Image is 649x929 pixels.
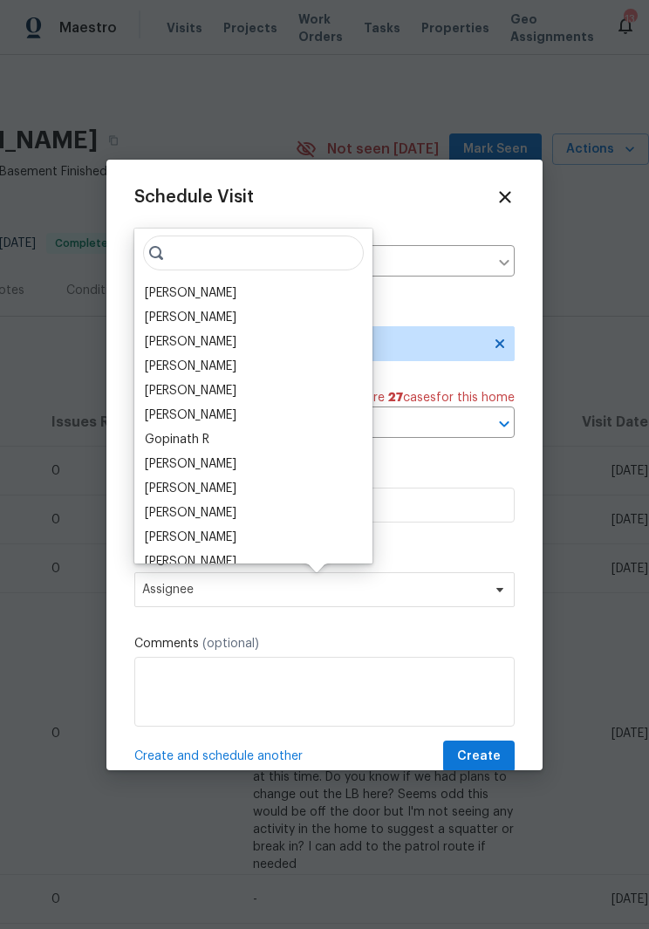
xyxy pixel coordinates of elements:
label: Home [134,228,515,245]
span: There are case s for this home [333,389,515,406]
button: Open [492,412,516,436]
div: [PERSON_NAME] [145,406,236,424]
div: [PERSON_NAME] [145,382,236,400]
label: Comments [134,635,515,652]
div: [PERSON_NAME] [145,358,236,375]
div: [PERSON_NAME] [145,309,236,326]
div: [PERSON_NAME] [145,455,236,473]
div: Gopinath R [145,431,209,448]
span: (optional) [202,638,259,650]
span: Schedule Visit [134,188,254,206]
div: [PERSON_NAME] [145,504,236,522]
span: Close [495,188,515,207]
div: [PERSON_NAME] [145,553,236,570]
span: Assignee [142,583,484,597]
span: Create and schedule another [134,748,303,765]
div: [PERSON_NAME] [145,529,236,546]
span: 27 [388,392,403,404]
span: Create [457,746,501,768]
div: [PERSON_NAME] [145,333,236,351]
button: Create [443,741,515,773]
div: [PERSON_NAME] [145,480,236,497]
div: [PERSON_NAME] [145,284,236,302]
